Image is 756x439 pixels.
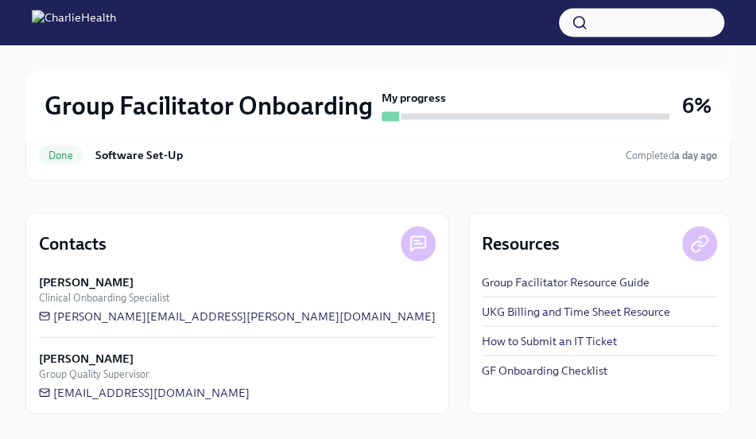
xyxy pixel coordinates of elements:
[482,274,649,289] a: Group Facilitator Resource Guide
[482,332,617,348] a: How to Submit an IT Ticket
[39,231,107,255] h4: Contacts
[382,89,446,105] strong: My progress
[482,231,560,255] h4: Resources
[39,384,250,400] a: [EMAIL_ADDRESS][DOMAIN_NAME]
[626,149,717,161] span: Completed
[39,308,436,324] a: [PERSON_NAME][EMAIL_ADDRESS][PERSON_NAME][DOMAIN_NAME]
[482,362,607,378] a: GF Onboarding Checklist
[39,366,149,381] span: Group Quality Supervisor
[626,147,717,162] span: September 30th, 2025 16:33
[32,10,116,35] img: CharlieHealth
[39,289,169,305] span: Clinical Onboarding Specialist
[39,149,83,161] span: Done
[39,142,717,167] a: DoneSoftware Set-UpCompleteda day ago
[674,149,717,161] strong: a day ago
[482,303,670,319] a: UKG Billing and Time Sheet Resource
[45,89,373,121] h2: Group Facilitator Onboarding
[95,146,613,163] h6: Software Set-Up
[39,274,134,289] strong: [PERSON_NAME]
[39,350,134,366] strong: [PERSON_NAME]
[682,91,711,119] h3: 6%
